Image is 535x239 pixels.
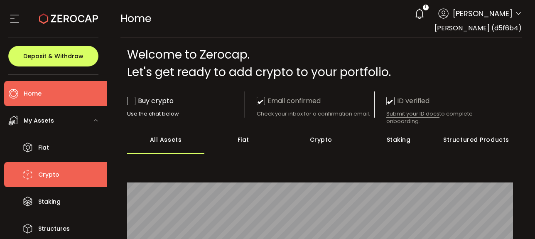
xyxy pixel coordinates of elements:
[257,110,374,118] div: Check your inbox for a confirmation email.
[425,5,426,10] span: 1
[386,96,429,106] div: ID verified
[282,125,360,154] div: Crypto
[127,46,515,81] div: Welcome to Zerocap. Let's get ready to add crypto to your portfolio.
[120,11,151,26] span: Home
[24,88,42,100] span: Home
[257,96,321,106] div: Email confirmed
[493,199,535,239] iframe: Chat Widget
[386,110,504,125] div: to complete onboarding.
[8,46,98,67] button: Deposit & Withdraw
[38,196,61,208] span: Staking
[127,125,205,154] div: All Assets
[24,115,54,127] span: My Assets
[434,23,522,33] span: [PERSON_NAME] (d5f6b4)
[453,8,513,19] span: [PERSON_NAME]
[127,96,174,106] div: Buy crypto
[127,110,245,118] div: Use the chat below
[38,142,49,154] span: Fiat
[38,169,59,181] span: Crypto
[437,125,515,154] div: Structured Products
[23,53,83,59] span: Deposit & Withdraw
[204,125,282,154] div: Fiat
[386,110,439,118] span: Submit your ID docs
[38,223,70,235] span: Structures
[360,125,437,154] div: Staking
